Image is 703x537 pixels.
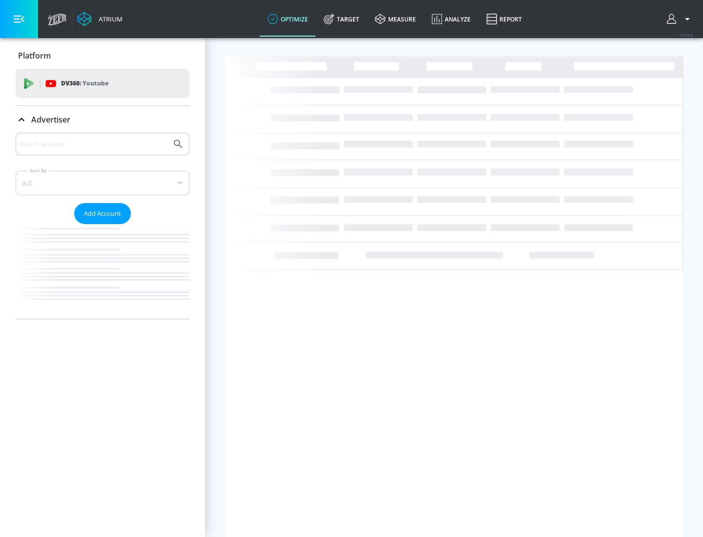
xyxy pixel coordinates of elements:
p: Platform [18,50,51,61]
a: Report [478,1,530,37]
div: Atrium [95,15,123,23]
input: Search by name [20,138,167,150]
div: Advertiser [16,133,189,319]
div: Advertiser [16,106,189,133]
a: Target [316,1,367,37]
div: DV360: Youtube [16,69,189,98]
span: Add Account [84,208,121,219]
div: A-Z [16,171,189,195]
p: DV360: [61,78,108,89]
div: Platform [16,42,189,69]
p: Advertiser [31,114,70,125]
button: Add Account [74,203,131,224]
p: Youtube [83,78,108,88]
a: optimize [260,1,316,37]
a: Analyze [424,1,478,37]
nav: list of Advertiser [16,224,189,319]
span: v 4.24.0 [680,32,693,38]
label: Sort By [28,167,49,174]
a: Atrium [77,12,123,26]
a: measure [367,1,424,37]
